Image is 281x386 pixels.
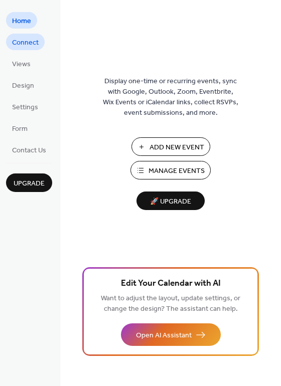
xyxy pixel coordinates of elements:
span: Upgrade [14,178,45,189]
span: Design [12,81,34,91]
a: Design [6,77,40,93]
span: Contact Us [12,145,46,156]
span: Add New Event [150,142,204,153]
a: Views [6,55,37,72]
span: Connect [12,38,39,48]
span: Open AI Assistant [136,330,192,341]
span: Edit Your Calendar with AI [121,277,221,291]
a: Form [6,120,34,136]
a: Contact Us [6,141,52,158]
span: Display one-time or recurring events, sync with Google, Outlook, Zoom, Eventbrite, Wix Events or ... [103,76,238,118]
span: 🚀 Upgrade [143,195,199,209]
span: Manage Events [149,166,205,176]
a: Settings [6,98,44,115]
span: Views [12,59,31,70]
a: Home [6,12,37,29]
span: Form [12,124,28,134]
a: Connect [6,34,45,50]
button: Open AI Assistant [121,323,221,346]
span: Home [12,16,31,27]
button: Upgrade [6,173,52,192]
button: 🚀 Upgrade [136,191,205,210]
button: Manage Events [130,161,211,179]
button: Add New Event [131,137,210,156]
span: Settings [12,102,38,113]
span: Want to adjust the layout, update settings, or change the design? The assistant can help. [101,292,240,316]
